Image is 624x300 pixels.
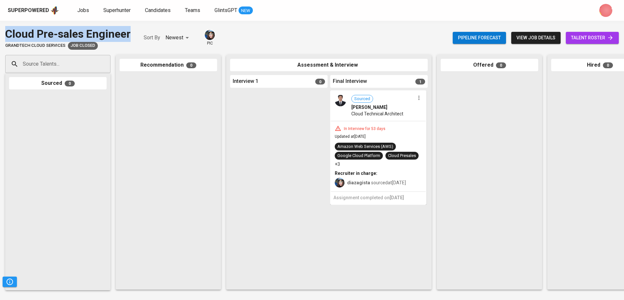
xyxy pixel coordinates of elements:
span: 0 [315,79,325,85]
span: Jobs [77,7,89,13]
div: Newest [165,32,191,44]
span: Pipeline forecast [458,34,501,42]
span: 0 [496,62,506,68]
img: diazagista@glints.com [335,178,344,188]
a: Teams [185,7,201,15]
div: Sourced[PERSON_NAME]Cloud Technical ArchitectIn Interview for 53 daysUpdated at[DATE]Amazon Web S... [330,90,426,205]
div: Recommendation [120,59,217,72]
span: talent roster [571,34,614,42]
b: Recruiter in charge: [335,171,377,176]
p: Newest [165,34,183,42]
img: diazagista@glints.com [205,30,215,40]
span: Final Interview [333,78,367,85]
span: Superhunter [103,7,131,13]
span: Job Closed [68,43,98,49]
div: Assessment & Interview [230,59,428,72]
button: Open [107,63,108,65]
span: [DATE] [390,195,404,200]
button: Pipeline forecast [453,32,506,44]
a: Superpoweredapp logo [8,6,59,15]
div: Superpowered [8,7,49,14]
h6: Assignment completed on [333,194,423,202]
span: sourced at [DATE] [347,180,406,185]
div: pic [204,29,215,46]
span: [PERSON_NAME] [351,104,387,111]
button: Pipeline Triggers [3,277,17,287]
span: 0 [65,81,75,86]
span: GrandTech Cloud Services [5,43,65,49]
span: 0 [186,62,196,68]
span: Updated at [DATE] [335,134,366,139]
span: Cloud Technical Architect [351,111,403,117]
div: Amazon Web Services (AWS) [337,144,393,150]
div: Cloud Presales [388,153,416,159]
a: Jobs [77,7,90,15]
span: Interview 1 [233,78,258,85]
span: NEW [239,7,253,14]
span: 1 [415,79,425,85]
a: talent roster [566,32,619,44]
span: Sourced [352,96,373,102]
div: Sourced [9,77,107,90]
div: Google Cloud Platform [337,153,380,159]
span: GlintsGPT [214,7,237,13]
p: +3 [335,161,340,167]
button: view job details [511,32,561,44]
img: e09a8862c69dd60704db4ec79292fd80.jpeg [335,95,346,106]
span: Candidates [145,7,171,13]
a: Candidates [145,7,172,15]
span: Teams [185,7,200,13]
span: 0 [603,62,613,68]
span: view job details [516,34,555,42]
img: dwi.nugrahini@glints.com [599,4,612,17]
a: GlintsGPT NEW [214,7,253,15]
div: Offered [441,59,538,72]
div: Client has not responded > 14 days [68,42,98,50]
p: Sort By [144,34,160,42]
div: In Interview for 53 days [341,126,388,132]
div: Cloud Pre-sales Engineer [5,26,131,42]
img: app logo [50,6,59,15]
b: diazagista [347,180,370,185]
a: Superhunter [103,7,132,15]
